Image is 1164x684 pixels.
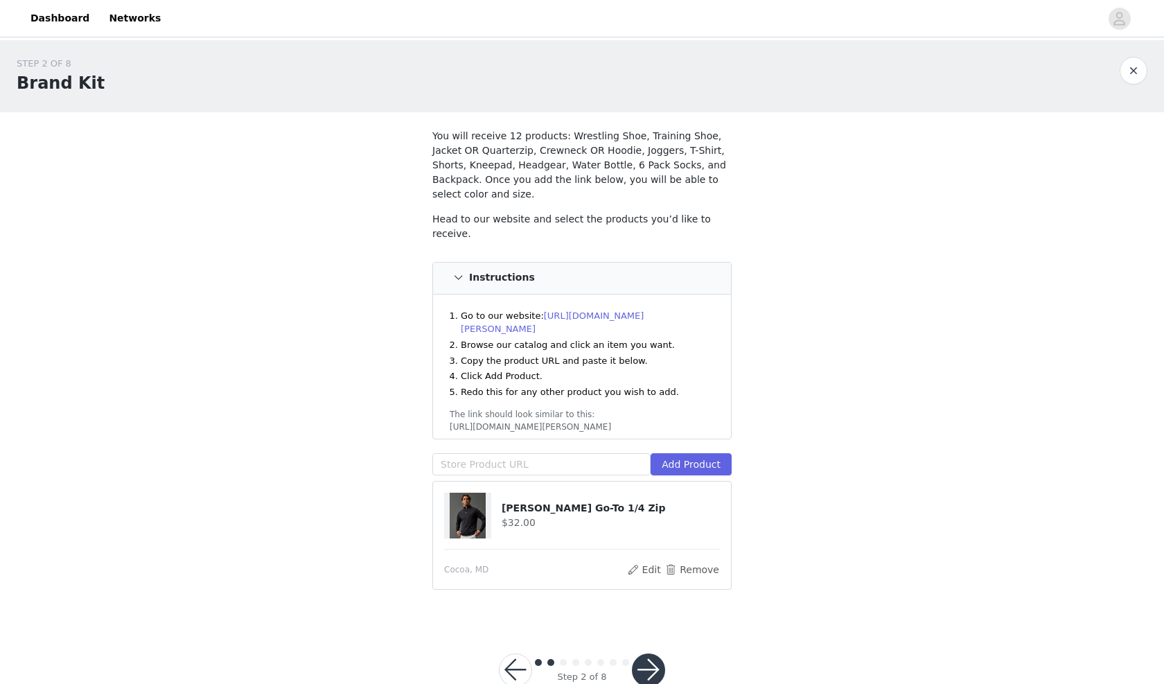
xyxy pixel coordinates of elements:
[461,338,707,352] li: Browse our catalog and click an item you want.
[450,493,486,538] img: RUDIS Go-To 1/4 Zip
[17,57,105,71] div: STEP 2 OF 8
[461,385,707,399] li: Redo this for any other product you wish to add.
[651,453,732,475] button: Add Product
[461,309,707,336] li: Go to our website:
[664,561,720,578] button: Remove
[450,421,714,433] div: [URL][DOMAIN_NAME][PERSON_NAME]
[450,408,714,421] div: The link should look similar to this:
[502,516,720,530] h4: $32.00
[461,354,707,368] li: Copy the product URL and paste it below.
[557,670,606,684] div: Step 2 of 8
[22,3,98,34] a: Dashboard
[432,453,651,475] input: Store Product URL
[626,561,662,578] button: Edit
[469,272,535,283] h4: Instructions
[432,212,732,241] p: Head to our website and select the products you’d like to receive.
[461,369,707,383] li: Click Add Product.
[444,563,488,576] span: Cocoa, MD
[432,129,732,202] p: You will receive 12 products: Wrestling Shoe, Training Shoe, Jacket OR Quarterzip, Crewneck OR Ho...
[502,501,720,516] h4: [PERSON_NAME] Go-To 1/4 Zip
[461,310,644,335] a: [URL][DOMAIN_NAME][PERSON_NAME]
[100,3,169,34] a: Networks
[1113,8,1126,30] div: avatar
[17,71,105,96] h1: Brand Kit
